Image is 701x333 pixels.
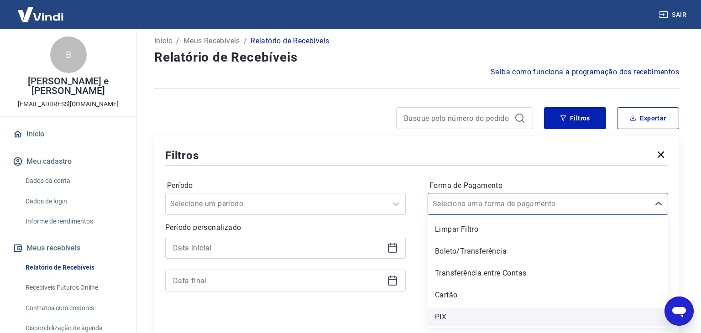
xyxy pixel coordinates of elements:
[176,36,179,47] p: /
[664,297,694,326] iframe: Botão para abrir a janela de mensagens
[11,238,126,258] button: Meus recebíveis
[173,241,383,255] input: Data inicial
[22,172,126,190] a: Dados da conta
[183,36,240,47] a: Meus Recebíveis
[22,212,126,231] a: Informe de rendimentos
[428,242,668,260] div: Boleto/Transferência
[154,36,173,47] a: Início
[165,222,406,233] p: Período personalizado
[491,67,679,78] a: Saiba como funciona a programação dos recebimentos
[428,308,668,326] div: PIX
[428,264,668,282] div: Transferência entre Contas
[22,192,126,211] a: Dados de login
[50,36,87,73] div: B
[251,36,329,47] p: Relatório de Recebíveis
[429,180,666,191] label: Forma de Pagamento
[22,258,126,277] a: Relatório de Recebíveis
[404,111,511,125] input: Busque pelo número do pedido
[154,48,679,67] h4: Relatório de Recebíveis
[11,151,126,172] button: Meu cadastro
[657,6,690,23] button: Sair
[11,124,126,144] a: Início
[544,107,606,129] button: Filtros
[165,148,199,163] h5: Filtros
[22,278,126,297] a: Recebíveis Futuros Online
[428,220,668,239] div: Limpar Filtro
[167,180,404,191] label: Período
[617,107,679,129] button: Exportar
[428,286,668,304] div: Cartão
[7,77,129,96] p: [PERSON_NAME] e [PERSON_NAME]
[244,36,247,47] p: /
[11,0,70,28] img: Vindi
[22,299,126,317] a: Contratos com credores
[18,99,119,109] p: [EMAIL_ADDRESS][DOMAIN_NAME]
[173,274,383,287] input: Data final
